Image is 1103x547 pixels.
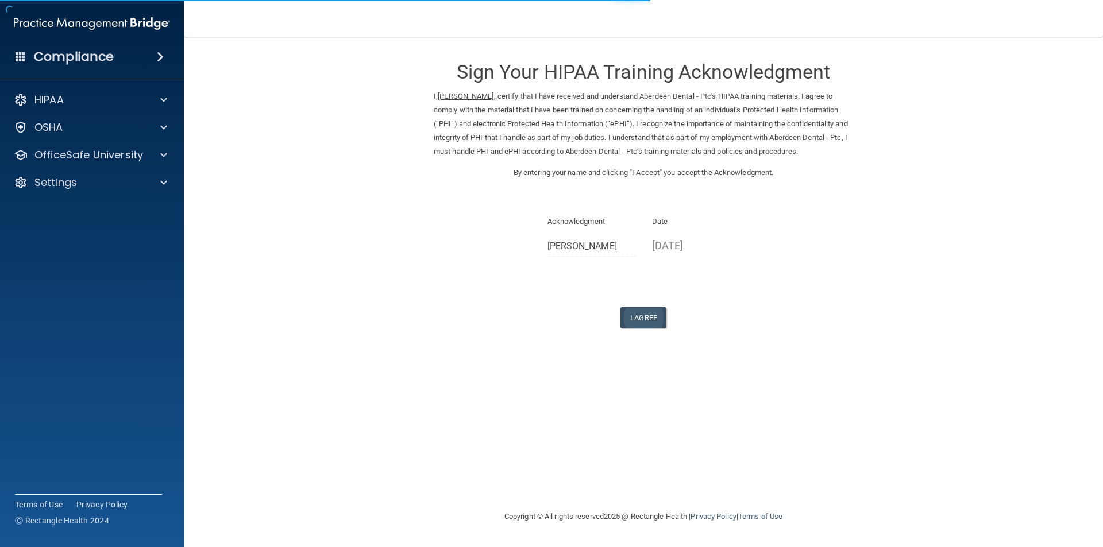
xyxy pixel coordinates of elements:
h4: Compliance [34,49,114,65]
a: Settings [14,176,167,189]
input: Full Name [547,236,635,257]
a: Privacy Policy [691,512,736,521]
img: PMB logo [14,12,170,35]
p: Acknowledgment [547,215,635,228]
h3: Sign Your HIPAA Training Acknowledgment [434,61,853,83]
p: [DATE] [652,236,740,255]
p: I, , certify that I have received and understand Aberdeen Dental - Ptc's HIPAA training materials... [434,90,853,158]
span: Ⓒ Rectangle Health 2024 [15,515,109,526]
p: By entering your name and clicking "I Accept" you accept the Acknowledgment. [434,166,853,180]
a: Privacy Policy [76,499,128,510]
ins: [PERSON_NAME] [438,92,493,100]
div: Copyright © All rights reserved 2025 @ Rectangle Health | | [434,498,853,535]
a: Terms of Use [738,512,782,521]
a: HIPAA [14,93,167,107]
button: I Agree [620,307,666,328]
p: OSHA [34,121,63,134]
p: Date [652,215,740,228]
a: OSHA [14,121,167,134]
a: Terms of Use [15,499,63,510]
p: HIPAA [34,93,64,107]
p: OfficeSafe University [34,148,143,162]
iframe: Drift Widget Chat Controller [904,465,1089,511]
a: OfficeSafe University [14,148,167,162]
p: Settings [34,176,77,189]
